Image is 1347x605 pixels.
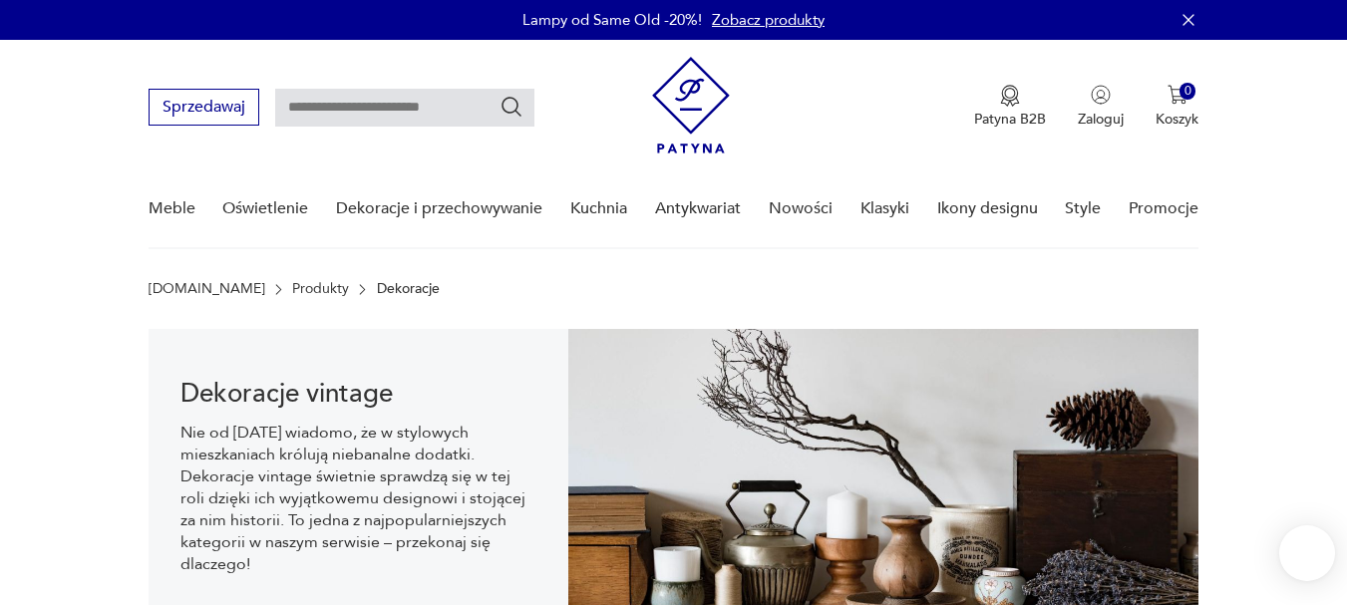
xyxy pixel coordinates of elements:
p: Koszyk [1156,110,1198,129]
a: Produkty [292,281,349,297]
p: Nie od [DATE] wiadomo, że w stylowych mieszkaniach królują niebanalne dodatki. Dekoracje vintage ... [180,422,537,575]
a: Sprzedawaj [149,102,259,116]
a: Kuchnia [570,170,627,247]
a: Klasyki [860,170,909,247]
h1: Dekoracje vintage [180,382,537,406]
button: Patyna B2B [974,85,1046,129]
img: Ikona medalu [1000,85,1020,107]
a: Meble [149,170,195,247]
img: Patyna - sklep z meblami i dekoracjami vintage [652,57,730,153]
a: Ikona medaluPatyna B2B [974,85,1046,129]
div: 0 [1179,83,1196,100]
a: Zobacz produkty [712,10,825,30]
iframe: Smartsupp widget button [1279,525,1335,581]
p: Zaloguj [1078,110,1124,129]
img: Ikonka użytkownika [1091,85,1111,105]
button: 0Koszyk [1156,85,1198,129]
a: Ikony designu [937,170,1038,247]
button: Sprzedawaj [149,89,259,126]
img: Ikona koszyka [1168,85,1187,105]
p: Patyna B2B [974,110,1046,129]
a: Dekoracje i przechowywanie [336,170,542,247]
a: Promocje [1129,170,1198,247]
a: [DOMAIN_NAME] [149,281,265,297]
a: Antykwariat [655,170,741,247]
button: Szukaj [500,95,523,119]
a: Style [1065,170,1101,247]
a: Oświetlenie [222,170,308,247]
button: Zaloguj [1078,85,1124,129]
p: Dekoracje [377,281,440,297]
a: Nowości [769,170,833,247]
p: Lampy od Same Old -20%! [522,10,702,30]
